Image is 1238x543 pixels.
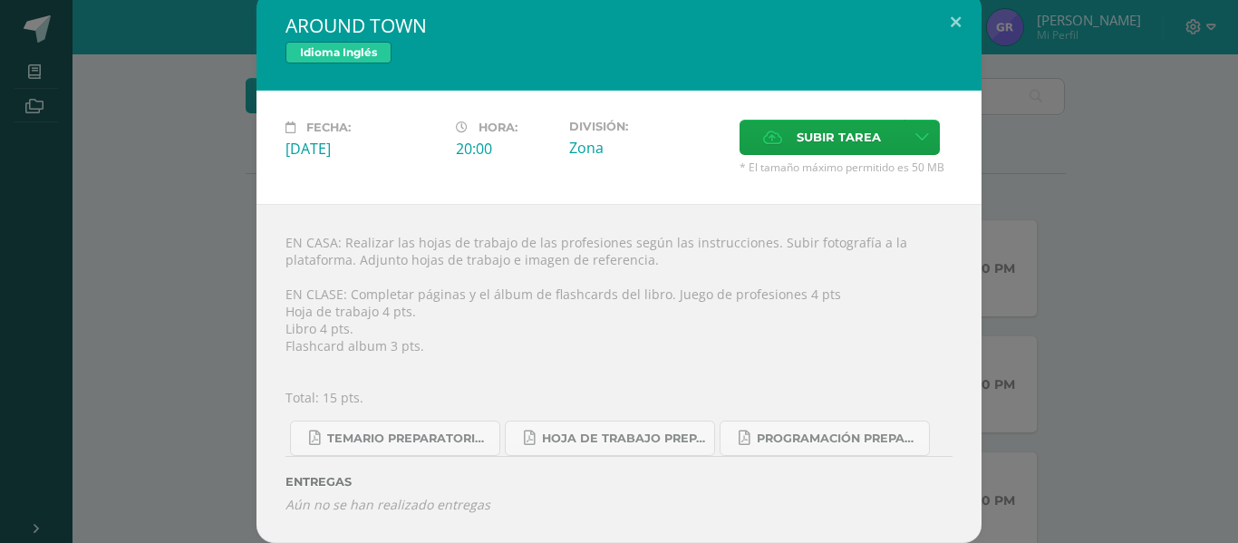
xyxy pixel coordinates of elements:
[285,139,441,159] div: [DATE]
[285,475,953,489] label: ENTREGAS
[740,160,953,175] span: * El tamaño máximo permitido es 50 MB
[569,120,725,133] label: División:
[306,121,351,134] span: Fecha:
[256,204,982,543] div: EN CASA: Realizar las hojas de trabajo de las profesiones según las instrucciones. Subir fotograf...
[542,431,705,446] span: Hoja de trabajo PREPARATORIA1.pdf
[505,421,715,456] a: Hoja de trabajo PREPARATORIA1.pdf
[456,139,555,159] div: 20:00
[479,121,517,134] span: Hora:
[569,138,725,158] div: Zona
[285,13,953,38] h2: AROUND TOWN
[285,496,953,513] i: Aún no se han realizado entregas
[290,421,500,456] a: Temario preparatoria 4-2025.pdf
[757,431,920,446] span: Programación Preparatoria Inglés B.pdf
[285,42,392,63] span: Idioma Inglés
[720,421,930,456] a: Programación Preparatoria Inglés B.pdf
[797,121,881,154] span: Subir tarea
[327,431,490,446] span: Temario preparatoria 4-2025.pdf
